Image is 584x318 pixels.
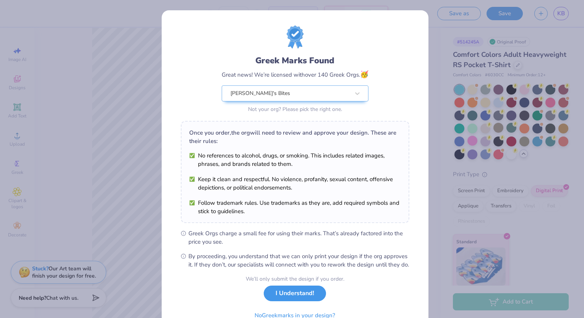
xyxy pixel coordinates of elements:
[189,175,401,192] li: Keep it clean and respectful. No violence, profanity, sexual content, offensive depictions, or po...
[264,286,326,301] button: I Understand!
[189,199,401,215] li: Follow trademark rules. Use trademarks as they are, add required symbols and stick to guidelines.
[287,26,303,48] img: license-marks-badge.png
[222,105,368,113] div: Not your org? Please pick the right one.
[188,229,409,246] span: Greek Orgs charge a small fee for using their marks. That’s already factored into the price you see.
[189,151,401,168] li: No references to alcohol, drugs, or smoking. This includes related images, phrases, and brands re...
[222,55,368,67] div: Greek Marks Found
[189,128,401,145] div: Once you order, the org will need to review and approve your design. These are their rules:
[360,70,368,79] span: 🥳
[246,275,344,283] div: We’ll only submit the design if you order.
[222,69,368,80] div: Great news! We’re licensed with over 140 Greek Orgs.
[188,252,409,269] span: By proceeding, you understand that we can only print your design if the org approves it. If they ...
